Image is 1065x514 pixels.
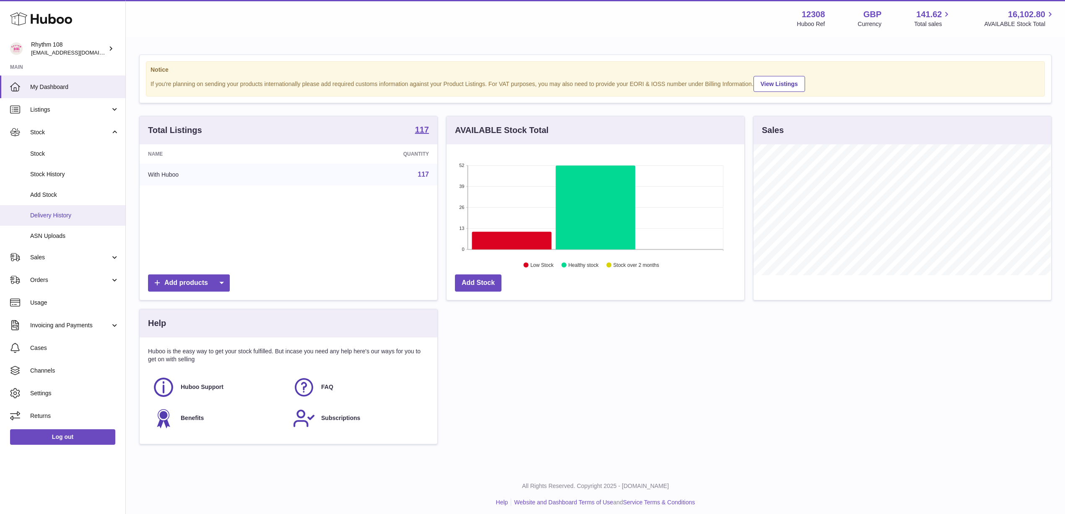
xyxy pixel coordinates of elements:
strong: GBP [863,9,881,20]
span: Stock History [30,170,119,178]
a: Service Terms & Conditions [623,499,695,506]
a: View Listings [753,76,805,92]
span: Delivery History [30,211,119,219]
span: AVAILABLE Stock Total [984,20,1055,28]
span: 141.62 [916,9,942,20]
span: Listings [30,106,110,114]
strong: 12308 [802,9,825,20]
img: orders@rhythm108.com [10,42,23,55]
a: FAQ [293,376,425,399]
span: Stock [30,128,110,136]
h3: Sales [762,125,784,136]
span: [EMAIL_ADDRESS][DOMAIN_NAME] [31,49,123,56]
a: Add products [148,274,230,292]
div: Huboo Ref [797,20,825,28]
span: Settings [30,389,119,397]
span: FAQ [321,383,333,391]
a: Benefits [152,407,284,430]
span: Stock [30,150,119,158]
a: 141.62 Total sales [914,9,951,28]
span: Huboo Support [181,383,223,391]
span: Orders [30,276,110,284]
strong: 117 [415,125,429,134]
td: With Huboo [140,164,297,185]
a: Website and Dashboard Terms of Use [514,499,613,506]
div: If you're planning on sending your products internationally please add required customs informati... [151,75,1040,92]
text: 0 [462,247,464,252]
p: All Rights Reserved. Copyright 2025 - [DOMAIN_NAME] [132,482,1058,490]
span: Cases [30,344,119,352]
span: Invoicing and Payments [30,321,110,329]
text: 39 [459,184,464,189]
a: Huboo Support [152,376,284,399]
li: and [511,498,695,506]
text: 52 [459,163,464,168]
th: Name [140,144,297,164]
a: Subscriptions [293,407,425,430]
span: Total sales [914,20,951,28]
span: Subscriptions [321,414,360,422]
span: Channels [30,367,119,375]
span: Benefits [181,414,204,422]
span: My Dashboard [30,83,119,91]
strong: Notice [151,66,1040,74]
text: 13 [459,226,464,231]
span: Add Stock [30,191,119,199]
a: 117 [418,171,429,178]
a: 117 [415,125,429,136]
text: Healthy stock [568,262,599,268]
div: Currency [858,20,882,28]
th: Quantity [297,144,437,164]
span: Usage [30,299,119,307]
span: Sales [30,253,110,261]
span: 16,102.80 [1008,9,1045,20]
span: Returns [30,412,119,420]
div: Rhythm 108 [31,41,106,57]
text: Low Stock [530,262,554,268]
h3: Help [148,318,166,329]
a: 16,102.80 AVAILABLE Stock Total [984,9,1055,28]
h3: Total Listings [148,125,202,136]
text: Stock over 2 months [613,262,659,268]
a: Log out [10,429,115,444]
h3: AVAILABLE Stock Total [455,125,548,136]
a: Help [496,499,508,506]
a: Add Stock [455,274,501,292]
text: 26 [459,205,464,210]
p: Huboo is the easy way to get your stock fulfilled. But incase you need any help here's our ways f... [148,347,429,363]
span: ASN Uploads [30,232,119,240]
